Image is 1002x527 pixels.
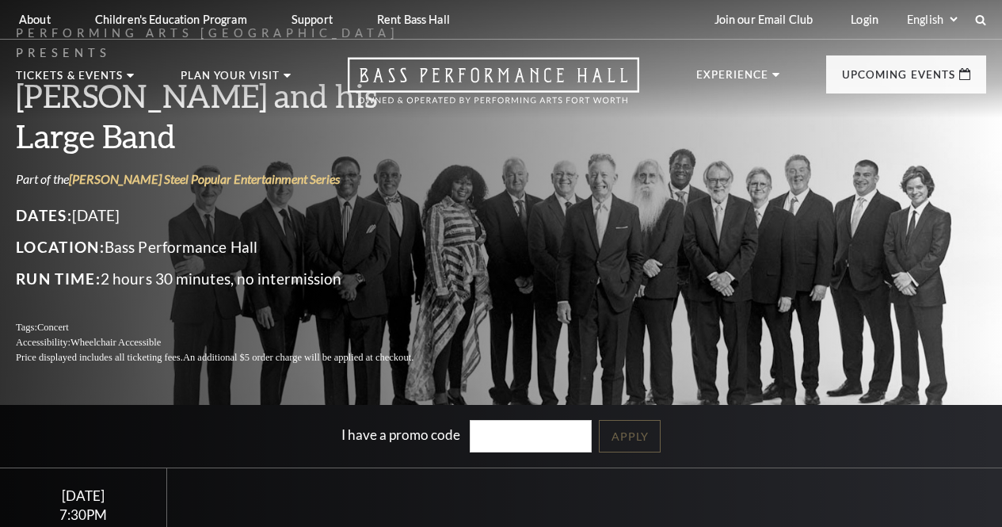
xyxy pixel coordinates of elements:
[696,70,769,89] p: Experience
[16,266,451,292] p: 2 hours 30 minutes, no intermission
[341,426,460,443] label: I have a promo code
[16,320,451,335] p: Tags:
[181,71,280,90] p: Plan Your Visit
[37,322,69,333] span: Concert
[377,13,450,26] p: Rent Bass Hall
[904,12,960,27] select: Select:
[16,71,123,90] p: Tickets & Events
[16,335,451,350] p: Accessibility:
[95,13,247,26] p: Children's Education Program
[19,487,147,504] div: [DATE]
[16,238,105,256] span: Location:
[16,269,101,288] span: Run Time:
[16,203,451,228] p: [DATE]
[19,508,147,521] div: 7:30PM
[16,170,451,188] p: Part of the
[70,337,161,348] span: Wheelchair Accessible
[16,206,72,224] span: Dates:
[842,70,955,89] p: Upcoming Events
[16,350,451,365] p: Price displayed includes all ticketing fees.
[183,352,413,363] span: An additional $5 order charge will be applied at checkout.
[19,13,51,26] p: About
[291,13,333,26] p: Support
[69,171,340,186] a: [PERSON_NAME] Steel Popular Entertainment Series
[16,235,451,260] p: Bass Performance Hall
